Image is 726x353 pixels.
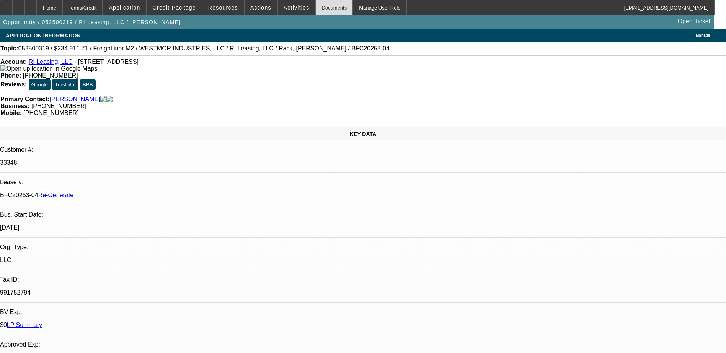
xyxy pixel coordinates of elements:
[18,45,390,52] span: 052500319 / $234,911.71 / Freightliner M2 / WESTMOR INDUSTRIES, LLC / RI Leasing, LLC / Rack, [PE...
[23,110,78,116] span: [PHONE_NUMBER]
[80,79,96,90] button: BBB
[31,103,86,109] span: [PHONE_NUMBER]
[284,5,310,11] span: Activities
[38,192,74,198] a: Re-Generate
[23,72,78,79] span: [PHONE_NUMBER]
[0,45,18,52] strong: Topic:
[202,0,244,15] button: Resources
[0,96,50,103] strong: Primary Contact:
[50,96,100,103] a: [PERSON_NAME]
[0,81,27,87] strong: Reviews:
[29,58,73,65] a: RI Leasing, LLC
[0,58,27,65] strong: Account:
[109,5,140,11] span: Application
[245,0,277,15] button: Actions
[696,33,710,37] span: Manage
[675,15,713,28] a: Open Ticket
[208,5,238,11] span: Resources
[250,5,271,11] span: Actions
[0,110,22,116] strong: Mobile:
[278,0,315,15] button: Activities
[153,5,196,11] span: Credit Package
[100,96,106,103] img: facebook-icon.png
[0,65,97,72] a: View Google Maps
[0,72,21,79] strong: Phone:
[0,103,29,109] strong: Business:
[3,19,181,25] span: Opportunity / 052500319 / RI Leasing, LLC / [PERSON_NAME]
[6,32,80,39] span: APPLICATION INFORMATION
[147,0,202,15] button: Credit Package
[0,65,97,72] img: Open up location in Google Maps
[350,131,376,137] span: KEY DATA
[29,79,51,90] button: Google
[74,58,139,65] span: - [STREET_ADDRESS]
[52,79,78,90] button: Trustpilot
[106,96,113,103] img: linkedin-icon.png
[103,0,146,15] button: Application
[7,322,42,328] a: LP Summary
